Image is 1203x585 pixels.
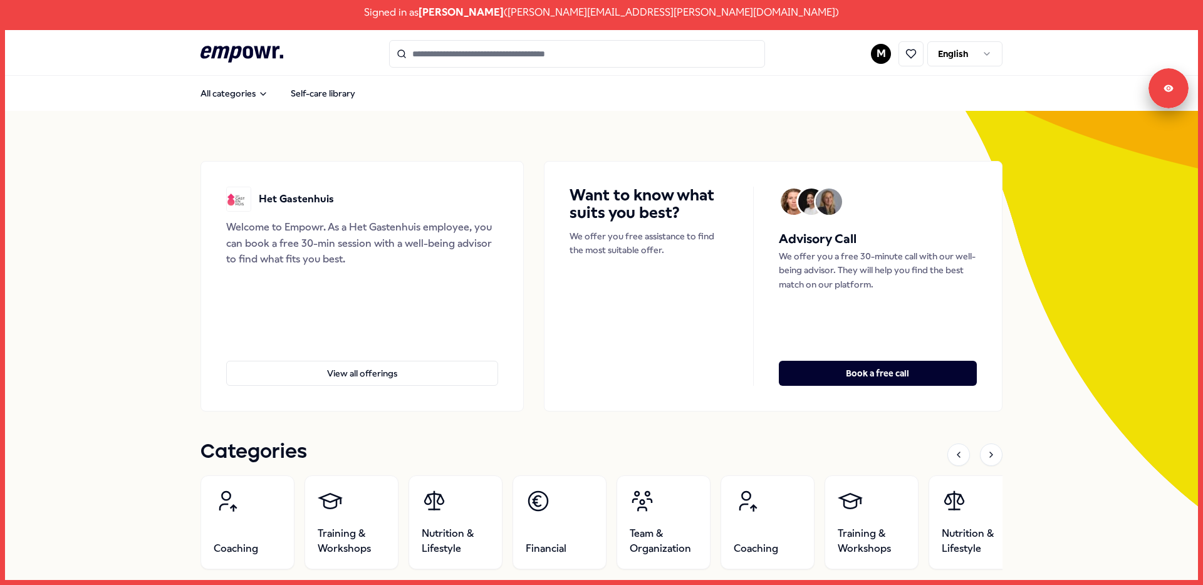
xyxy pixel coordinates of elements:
a: Financial [513,475,607,569]
img: Het Gastenhuis [226,187,251,212]
span: Coaching [214,541,258,556]
h1: Categories [200,437,307,468]
span: Nutrition & Lifestyle [942,526,1009,556]
span: Training & Workshops [838,526,905,556]
img: Avatar [798,189,825,215]
a: Training & Workshops [305,475,398,569]
input: Search for products, categories or subcategories [389,40,765,68]
span: [PERSON_NAME] [419,4,504,21]
img: Avatar [781,189,807,215]
a: Nutrition & Lifestyle [409,475,503,569]
button: M [871,44,891,64]
a: Team & Organization [617,475,711,569]
h5: Advisory Call [779,229,977,249]
p: Het Gastenhuis [259,191,334,207]
a: Coaching [200,475,294,569]
div: Welcome to Empowr. As a Het Gastenhuis employee, you can book a free 30-min session with a well-b... [226,219,498,267]
img: Avatar [816,189,842,215]
nav: Main [190,81,365,106]
button: All categories [190,81,278,106]
a: Nutrition & Lifestyle [929,475,1023,569]
a: View all offerings [226,341,498,386]
p: We offer you free assistance to find the most suitable offer. [570,229,728,257]
span: Financial [526,541,566,556]
p: We offer you a free 30-minute call with our well-being advisor. They will help you find the best ... [779,249,977,291]
span: Training & Workshops [318,526,385,556]
button: Book a free call [779,361,977,386]
span: Nutrition & Lifestyle [422,526,489,556]
h4: Want to know what suits you best? [570,187,728,222]
span: Coaching [734,541,778,556]
a: Coaching [721,475,815,569]
a: Training & Workshops [825,475,919,569]
button: View all offerings [226,361,498,386]
a: Self-care library [281,81,365,106]
span: Team & Organization [630,526,697,556]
